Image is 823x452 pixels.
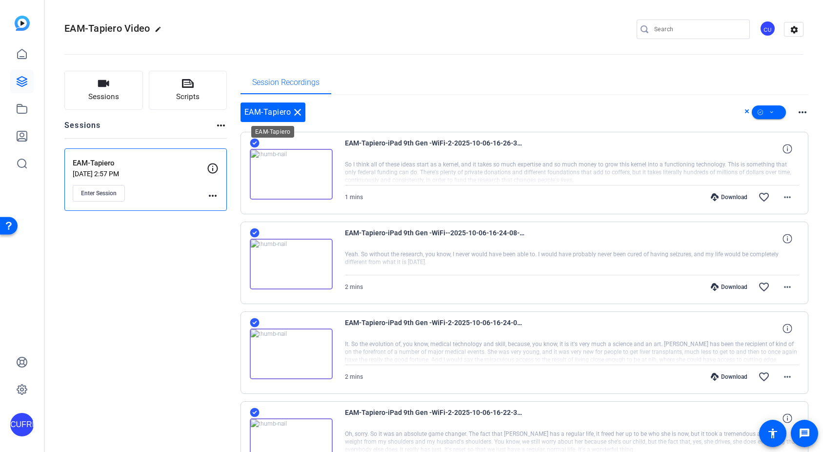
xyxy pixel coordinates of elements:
[81,189,117,197] span: Enter Session
[64,120,101,138] h2: Sessions
[250,329,333,379] img: thumb-nail
[73,158,207,169] p: EAM-Tapiero
[10,413,34,436] div: CUFRIE
[784,22,804,37] mat-icon: settings
[797,106,808,118] mat-icon: more_horiz
[782,281,793,293] mat-icon: more_horiz
[799,428,810,439] mat-icon: message
[758,371,770,383] mat-icon: favorite_border
[241,103,306,122] div: EAM-Tapiero
[782,371,793,383] mat-icon: more_horiz
[73,185,125,202] button: Enter Session
[250,239,333,289] img: thumb-nail
[758,191,770,203] mat-icon: favorite_border
[64,22,150,34] span: EAM-Tapiero Video
[292,106,303,118] mat-icon: close
[15,16,30,31] img: blue-gradient.svg
[73,170,207,178] p: [DATE] 2:57 PM
[345,227,525,250] span: EAM-Tapiero-iPad 9th Gen -WiFi--2025-10-06-16-24-08-066-1
[345,137,525,161] span: EAM-Tapiero-iPad 9th Gen -WiFi-2-2025-10-06-16-26-39-449-0
[207,190,219,202] mat-icon: more_horiz
[345,373,363,380] span: 2 mins
[64,71,143,110] button: Sessions
[706,193,752,201] div: Download
[345,194,363,201] span: 1 mins
[654,23,742,35] input: Search
[250,149,333,200] img: thumb-nail
[345,317,525,340] span: EAM-Tapiero-iPad 9th Gen -WiFi-2-2025-10-06-16-24-08-066-0
[155,26,166,38] mat-icon: edit
[706,283,752,291] div: Download
[215,120,227,131] mat-icon: more_horiz
[760,21,776,37] div: CU
[706,373,752,381] div: Download
[149,71,227,110] button: Scripts
[176,91,200,103] span: Scripts
[782,191,793,203] mat-icon: more_horiz
[345,407,525,430] span: EAM-Tapiero-iPad 9th Gen -WiFi-2-2025-10-06-16-22-35-225-0
[758,281,770,293] mat-icon: favorite_border
[345,284,363,290] span: 2 mins
[767,428,779,439] mat-icon: accessibility
[760,21,777,38] ngx-avatar: Citizens United for Research in Epilepsy
[252,79,320,86] span: Session Recordings
[88,91,119,103] span: Sessions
